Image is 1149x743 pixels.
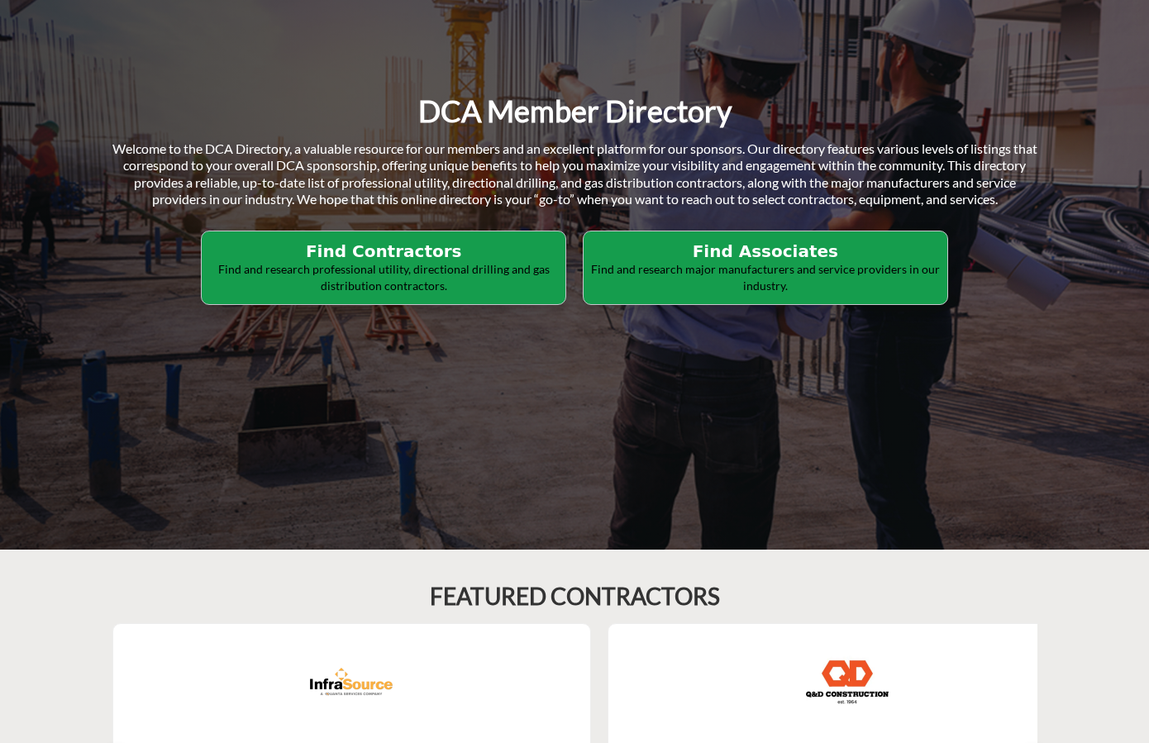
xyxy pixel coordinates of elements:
[310,641,393,723] img: InfraSource Services LLC
[207,241,560,261] h2: Find Contractors
[418,92,732,131] h1: DCA Member Directory
[430,583,720,611] h2: FEATURED CONTRACTORS
[201,231,566,305] button: Find Contractors Find and research professional utility, directional drilling and gas distributio...
[112,141,1037,207] span: Welcome to the DCA Directory, a valuable resource for our members and an excellent platform for o...
[583,231,948,305] button: Find Associates Find and research major manufacturers and service providers in our industry.
[806,641,889,723] img: Q&D Construction LLC
[207,261,560,293] p: Find and research professional utility, directional drilling and gas distribution contractors.
[589,261,942,293] p: Find and research major manufacturers and service providers in our industry.
[589,241,942,261] h2: Find Associates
